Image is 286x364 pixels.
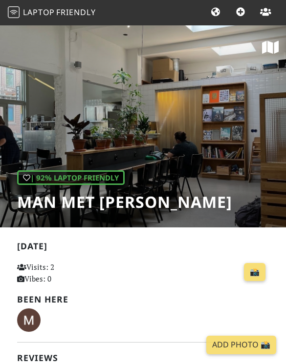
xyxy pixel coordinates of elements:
[17,193,232,211] h1: Man met [PERSON_NAME]
[17,353,269,363] h2: Reviews
[17,314,41,324] span: Margot Ridderikhoff
[23,7,55,18] span: Laptop
[17,170,125,185] div: | 92% Laptop Friendly
[206,336,276,354] a: Add Photo 📸
[56,7,95,18] span: Friendly
[17,294,269,304] h2: Been here
[17,261,93,284] p: Visits: 2 Vibes: 0
[17,241,269,255] h2: [DATE]
[8,6,20,18] img: LaptopFriendly
[244,263,265,282] a: 📸
[17,308,41,332] img: 3228-margot.jpg
[8,4,96,21] a: LaptopFriendly LaptopFriendly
